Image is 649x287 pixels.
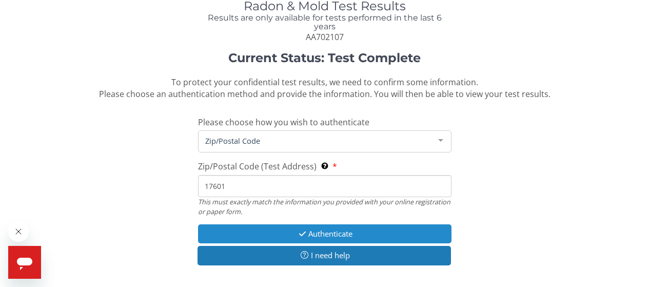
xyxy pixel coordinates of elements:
button: Authenticate [198,224,451,243]
span: Zip/Postal Code (Test Address) [198,161,317,172]
div: This must exactly match the information you provided with your online registration or paper form. [198,197,451,216]
span: Please choose how you wish to authenticate [198,117,369,128]
iframe: Button to launch messaging window [8,246,41,279]
span: Zip/Postal Code [203,135,430,146]
h4: Results are only available for tests performed in the last 6 years [198,13,451,31]
iframe: Close message [8,221,29,242]
span: Help [6,7,23,15]
span: AA702107 [306,31,344,43]
span: To protect your confidential test results, we need to confirm some information. Please choose an ... [99,76,550,100]
button: I need help [198,246,451,265]
strong: Current Status: Test Complete [228,50,421,65]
